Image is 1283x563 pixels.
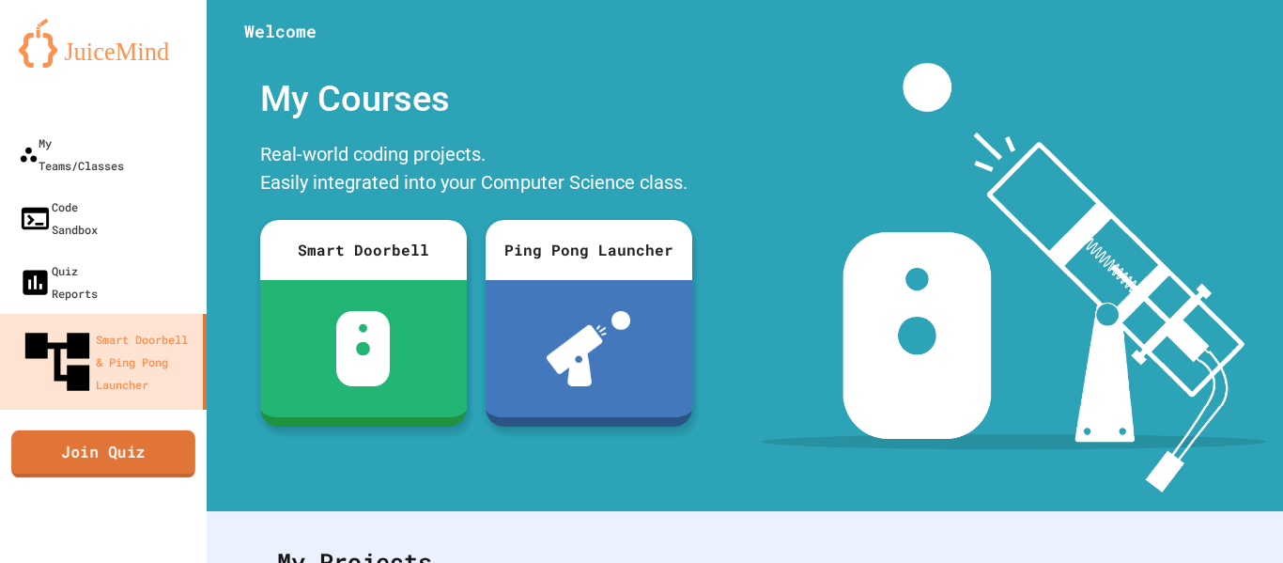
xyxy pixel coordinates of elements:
[486,220,692,280] div: Ping Pong Launcher
[11,430,195,477] a: Join Quiz
[762,63,1265,493] img: banner-image-my-projects.png
[251,63,702,135] div: My Courses
[19,259,98,305] div: Quiz Reports
[19,19,188,68] img: logo-orange.svg
[260,220,467,280] div: Smart Doorbell
[19,195,98,241] div: Code Sandbox
[251,135,702,206] div: Real-world coding projects. Easily integrated into your Computer Science class.
[19,323,195,400] div: Smart Doorbell & Ping Pong Launcher
[19,132,124,177] div: My Teams/Classes
[547,311,630,386] img: ppl-with-ball.png
[336,311,390,386] img: sdb-white.svg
